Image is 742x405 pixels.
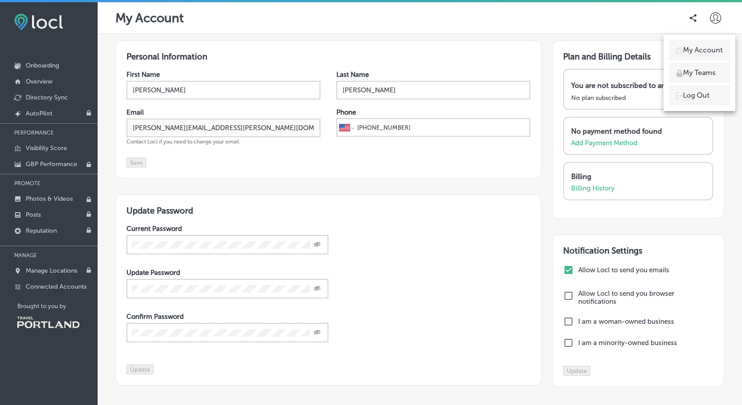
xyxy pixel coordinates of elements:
[26,211,41,218] p: Posts
[26,227,57,234] p: Reputation
[683,45,723,56] p: My Account
[26,78,52,85] p: Overview
[17,303,98,310] p: Brought to you by
[669,40,730,60] a: My Account
[26,94,68,101] p: Directory Sync
[26,62,59,69] p: Onboarding
[26,160,77,168] p: GBP Performance
[26,110,52,117] p: AutoPilot
[669,85,730,106] a: Log Out
[683,67,715,78] p: My Teams
[14,14,63,30] img: fda3e92497d09a02dc62c9cd864e3231.png
[26,283,87,290] p: Connected Accounts
[669,63,730,83] a: My Teams
[26,195,73,202] p: Photos & Videos
[17,317,79,328] img: Travel Portland
[26,267,77,274] p: Manage Locations
[683,90,710,101] p: Log Out
[26,144,67,152] p: Visibility Score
